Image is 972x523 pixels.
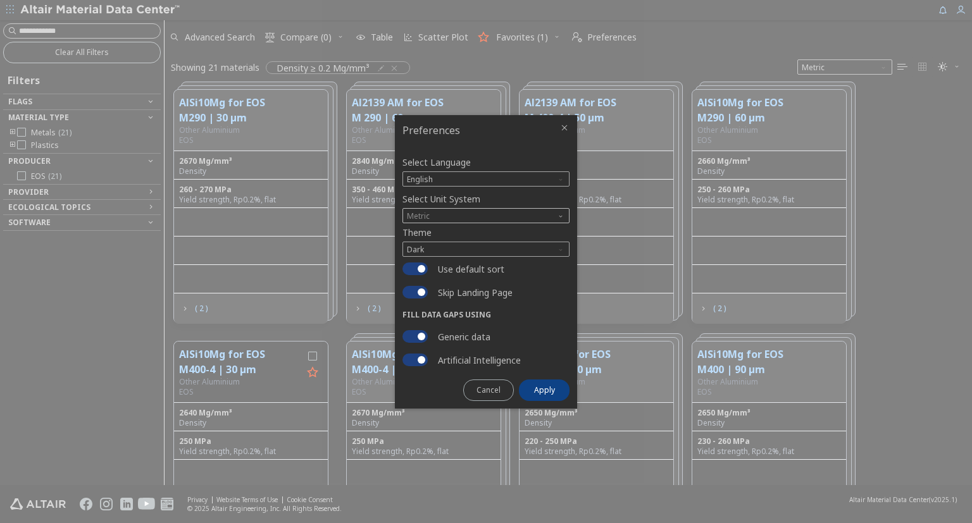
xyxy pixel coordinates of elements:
button: Apply [519,379,570,401]
div: Theme [402,242,570,257]
label: Select Language [402,153,471,171]
span: Dark [402,242,570,257]
span: English [402,171,570,187]
div: Language [402,171,570,187]
button: Close [559,123,570,133]
span: Cancel [477,385,501,395]
label: Generic data [438,328,490,346]
button: Cancel [463,379,514,401]
p: Fill data gaps using [402,309,570,320]
label: Use default sort [438,260,504,278]
label: Artificial Intelligence [438,351,521,369]
div: Unit System [402,208,570,223]
label: Skip Landing Page [438,283,513,302]
span: Metric [402,208,570,223]
div: Preferences [395,115,577,145]
label: Theme [402,223,432,242]
label: Select Unit System [402,190,480,208]
span: Apply [534,385,555,395]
